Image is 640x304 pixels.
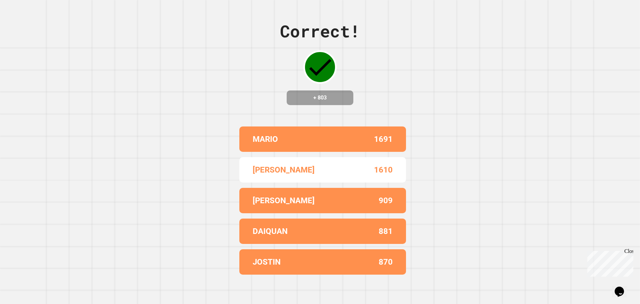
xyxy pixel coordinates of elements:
h4: + 803 [293,94,347,102]
p: 870 [379,256,393,268]
p: DAIQUAN [253,225,288,237]
p: JOSTIN [253,256,281,268]
p: [PERSON_NAME] [253,195,315,207]
p: 909 [379,195,393,207]
p: [PERSON_NAME] [253,164,315,176]
p: 1610 [374,164,393,176]
p: MARIO [253,133,278,145]
p: 881 [379,225,393,237]
div: Chat with us now!Close [3,3,46,42]
iframe: chat widget [585,248,633,277]
div: Correct! [280,19,360,44]
p: 1691 [374,133,393,145]
iframe: chat widget [612,277,633,297]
